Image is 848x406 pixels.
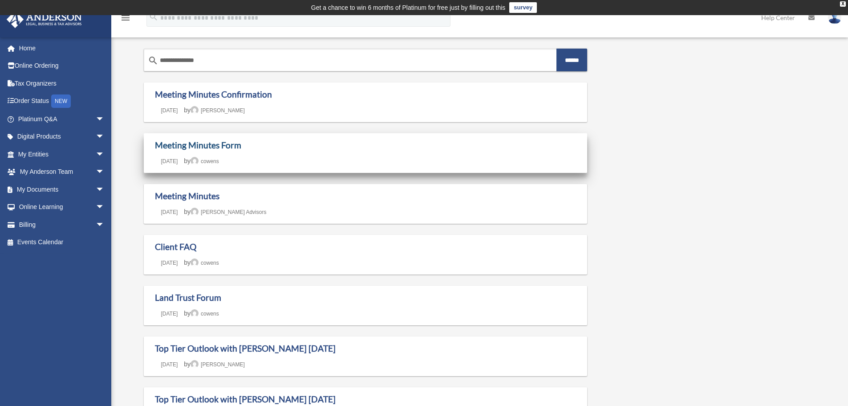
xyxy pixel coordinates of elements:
a: Order StatusNEW [6,92,118,111]
a: Land Trust Forum [155,292,221,303]
div: NEW [51,94,71,108]
a: [PERSON_NAME] Advisors [191,209,266,215]
span: by [184,310,219,317]
a: cowens [191,260,219,266]
a: [DATE] [155,209,184,215]
a: Online Learningarrow_drop_down [6,198,118,216]
a: [PERSON_NAME] [191,107,245,114]
a: Meeting Minutes [155,191,219,201]
a: Digital Productsarrow_drop_down [6,128,118,146]
span: arrow_drop_down [96,110,114,128]
a: Online Ordering [6,57,118,75]
a: My Documentsarrow_drop_down [6,180,118,198]
a: [DATE] [155,311,184,317]
a: Top Tier Outlook with [PERSON_NAME] [DATE] [155,343,336,353]
a: Home [6,39,114,57]
a: [DATE] [155,107,184,114]
img: Anderson Advisors Platinum Portal [4,11,85,28]
a: cowens [191,158,219,164]
span: arrow_drop_down [96,198,114,217]
img: User Pic [828,11,841,24]
a: [DATE] [155,260,184,266]
span: by [184,259,219,266]
a: cowens [191,311,219,317]
a: Client FAQ [155,242,196,252]
div: close [840,1,846,7]
span: arrow_drop_down [96,145,114,164]
a: survey [509,2,537,13]
a: [DATE] [155,158,184,164]
span: arrow_drop_down [96,180,114,199]
span: arrow_drop_down [96,216,114,234]
a: Events Calendar [6,234,118,251]
i: menu [120,12,131,23]
a: My Entitiesarrow_drop_down [6,145,118,163]
a: Tax Organizers [6,74,118,92]
a: Meeting Minutes Confirmation [155,89,272,99]
span: by [184,208,266,215]
div: Get a chance to win 6 months of Platinum for free just by filling out this [311,2,506,13]
a: menu [120,16,131,23]
a: My Anderson Teamarrow_drop_down [6,163,118,181]
a: Top Tier Outlook with [PERSON_NAME] [DATE] [155,394,336,404]
span: by [184,157,219,164]
a: Meeting Minutes Form [155,140,241,150]
span: arrow_drop_down [96,128,114,146]
i: search [148,55,158,66]
a: Platinum Q&Aarrow_drop_down [6,110,118,128]
a: Billingarrow_drop_down [6,216,118,234]
span: by [184,361,245,368]
a: [DATE] [155,361,184,368]
span: by [184,107,245,114]
i: search [149,12,158,22]
a: [PERSON_NAME] [191,361,245,368]
span: arrow_drop_down [96,163,114,181]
